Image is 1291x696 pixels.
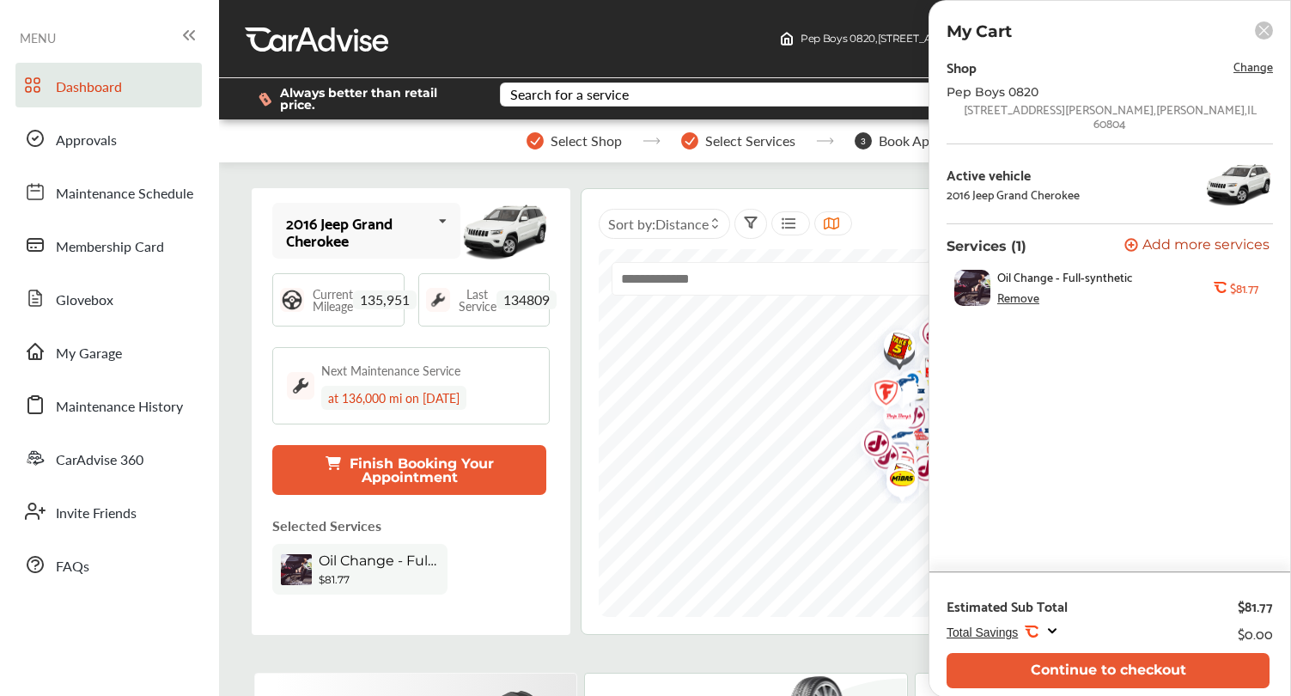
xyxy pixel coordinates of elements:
[898,444,941,498] div: Map marker
[272,516,381,535] p: Selected Services
[947,55,977,78] div: Shop
[259,92,271,107] img: dollor_label_vector.a70140d1.svg
[874,366,916,417] div: Map marker
[56,396,183,418] span: Maintenance History
[510,88,629,101] div: Search for a service
[321,386,466,410] div: at 136,000 mi on [DATE]
[871,321,914,376] div: Map marker
[15,542,202,587] a: FAQs
[459,288,496,312] span: Last Service
[872,429,915,483] div: Map marker
[898,444,943,498] img: logo-jiffylube.png
[947,167,1080,182] div: Active vehicle
[321,362,460,379] div: Next Maintenance Service
[872,429,917,483] img: empty_shop_logo.394c5474.svg
[281,554,312,585] img: oil-change-thumb.jpg
[496,290,557,309] span: 134809
[313,288,353,312] span: Current Mileage
[1124,238,1270,254] button: Add more services
[280,288,304,312] img: steering_logo
[56,130,117,152] span: Approvals
[857,369,903,423] img: logo-firestone.png
[15,116,202,161] a: Approvals
[319,553,439,569] span: Oil Change - Full-synthetic
[655,214,709,234] span: Distance
[997,270,1133,284] span: Oil Change - Full-synthetic
[855,132,872,150] span: 3
[947,653,1270,688] button: Continue to checkout
[15,489,202,534] a: Invite Friends
[874,451,919,507] img: logo-take5.png
[947,187,1080,201] div: 2016 Jeep Grand Cherokee
[872,418,915,472] div: Map marker
[15,382,202,427] a: Maintenance History
[947,21,1012,41] p: My Cart
[56,343,122,365] span: My Garage
[1204,158,1273,210] img: 11078_st0640_046.jpg
[272,445,546,495] button: Finish Booking Your Appointment
[997,290,1039,304] div: Remove
[642,137,661,144] img: stepper-arrow.e24c07c6.svg
[947,238,1026,254] p: Services (1)
[848,419,893,473] img: logo-jiffylube.png
[874,450,919,504] img: logo-carx.png
[608,214,709,234] span: Sort by :
[874,444,916,498] div: Map marker
[905,429,948,485] div: Map marker
[681,132,698,150] img: stepper-checkmark.b5569197.svg
[857,432,900,486] div: Map marker
[15,223,202,267] a: Membership Card
[460,197,551,264] img: mobile_11078_st0640_046.jpg
[280,87,472,111] span: Always better than retail price.
[816,137,834,144] img: stepper-arrow.e24c07c6.svg
[56,449,143,472] span: CarAdvise 360
[56,503,137,525] span: Invite Friends
[871,321,916,376] img: logo-take5.png
[527,132,544,150] img: stepper-checkmark.b5569197.svg
[15,436,202,480] a: CarAdvise 360
[947,102,1273,130] div: [STREET_ADDRESS][PERSON_NAME] , [PERSON_NAME] , IL 60804
[56,183,193,205] span: Maintenance Schedule
[874,459,916,504] div: Map marker
[15,63,202,107] a: Dashboard
[15,329,202,374] a: My Garage
[780,32,794,46] img: header-home-logo.8d720a4f.svg
[879,133,992,149] span: Book Appointment
[15,169,202,214] a: Maintenance Schedule
[954,270,990,306] img: oil-change-thumb.jpg
[1230,281,1258,295] b: $81.77
[56,290,113,312] span: Glovebox
[705,133,795,149] span: Select Services
[947,85,1221,99] div: Pep Boys 0820
[1124,238,1273,254] a: Add more services
[874,459,919,504] img: Midas+Logo_RGB.png
[872,419,915,470] div: Map marker
[15,276,202,321] a: Glovebox
[353,290,417,309] span: 135,951
[1233,56,1273,76] span: Change
[56,556,89,578] span: FAQs
[1238,621,1273,644] div: $0.00
[947,626,1018,639] span: Total Savings
[875,434,918,483] div: Map marker
[874,451,916,507] div: Map marker
[286,214,431,248] div: 2016 Jeep Grand Cherokee
[56,236,164,259] span: Membership Card
[857,369,900,423] div: Map marker
[599,249,1230,617] canvas: Map
[319,573,350,586] b: $81.77
[848,419,891,473] div: Map marker
[426,288,450,312] img: maintenance_logo
[56,76,122,99] span: Dashboard
[1238,597,1273,614] div: $81.77
[801,32,1199,45] span: Pep Boys 0820 , [STREET_ADDRESS][PERSON_NAME] [PERSON_NAME] , IL 60804
[947,597,1068,614] div: Estimated Sub Total
[20,31,56,45] span: MENU
[551,133,622,149] span: Select Shop
[878,434,921,470] div: Map marker
[874,450,916,504] div: Map marker
[287,372,314,400] img: maintenance_logo
[1142,238,1270,254] span: Add more services
[873,436,916,490] div: Map marker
